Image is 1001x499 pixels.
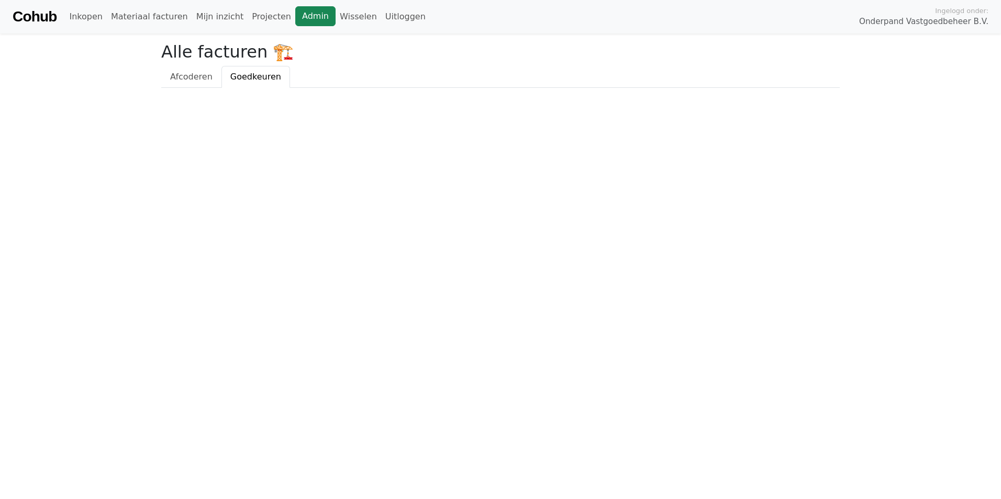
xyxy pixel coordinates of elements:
[192,6,248,27] a: Mijn inzicht
[221,66,290,88] a: Goedkeuren
[935,6,988,16] span: Ingelogd onder:
[381,6,430,27] a: Uitloggen
[336,6,381,27] a: Wisselen
[230,72,281,82] span: Goedkeuren
[295,6,336,26] a: Admin
[170,72,213,82] span: Afcoderen
[13,4,57,29] a: Cohub
[161,42,840,62] h2: Alle facturen 🏗️
[65,6,106,27] a: Inkopen
[248,6,295,27] a: Projecten
[859,16,988,28] span: Onderpand Vastgoedbeheer B.V.
[107,6,192,27] a: Materiaal facturen
[161,66,221,88] a: Afcoderen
